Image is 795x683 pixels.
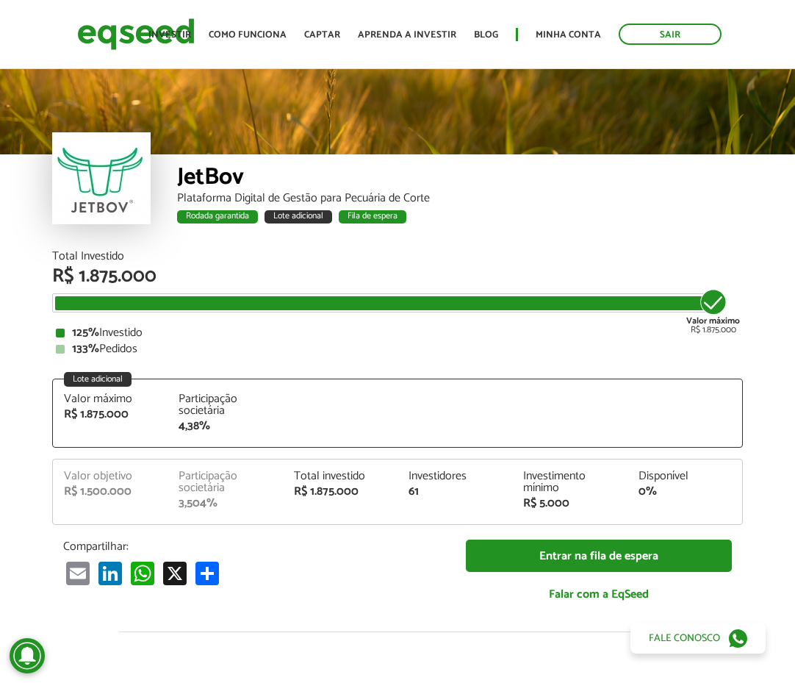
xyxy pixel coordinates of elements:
[72,323,99,343] strong: 125%
[128,561,157,585] a: WhatsApp
[265,210,332,224] div: Lote adicional
[63,561,93,585] a: Email
[64,393,157,405] div: Valor máximo
[638,471,731,482] div: Disponível
[72,339,99,359] strong: 133%
[77,15,195,54] img: EqSeed
[179,421,271,432] div: 4,38%
[177,193,743,204] div: Plataforma Digital de Gestão para Pecuária de Corte
[294,471,386,482] div: Total investido
[686,287,740,335] div: R$ 1.875.000
[466,579,732,609] a: Falar com a EqSeed
[52,251,743,262] div: Total Investido
[64,486,157,498] div: R$ 1.500.000
[466,540,732,573] a: Entrar na fila de espera
[523,498,616,509] div: R$ 5.000
[409,486,501,498] div: 61
[686,314,740,328] strong: Valor máximo
[638,486,731,498] div: 0%
[304,30,340,40] a: Captar
[56,343,739,355] div: Pedidos
[339,210,406,224] div: Fila de espera
[294,486,386,498] div: R$ 1.875.000
[148,30,191,40] a: Investir
[619,24,722,45] a: Sair
[358,30,456,40] a: Aprenda a investir
[96,561,125,585] a: LinkedIn
[56,327,739,339] div: Investido
[523,471,616,494] div: Investimento mínimo
[409,471,501,482] div: Investidores
[179,393,271,417] div: Participação societária
[179,498,271,509] div: 3,504%
[474,30,498,40] a: Blog
[64,409,157,421] div: R$ 1.875.000
[193,561,222,585] a: Compartilhar
[177,210,258,224] div: Rodada garantida
[63,540,444,554] p: Compartilhar:
[64,372,132,387] div: Lote adicional
[630,623,766,654] a: Fale conosco
[177,165,743,193] div: JetBov
[160,561,190,585] a: X
[209,30,287,40] a: Como funciona
[64,471,157,482] div: Valor objetivo
[52,267,743,286] div: R$ 1.875.000
[179,471,271,494] div: Participação societária
[536,30,601,40] a: Minha conta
